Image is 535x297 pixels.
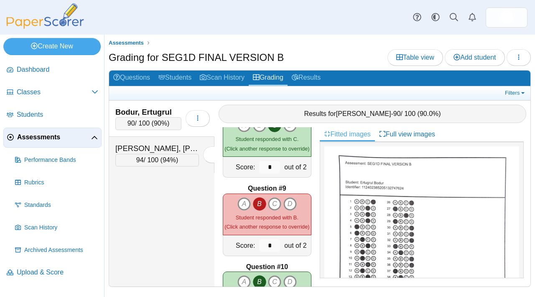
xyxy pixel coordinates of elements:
[223,157,257,177] div: Score:
[268,197,281,211] i: C
[282,235,311,256] div: out of 2
[249,70,288,86] a: Grading
[12,195,102,215] a: Standards
[109,70,154,86] a: Questions
[109,40,144,46] span: Assessments
[396,54,434,61] span: Table view
[283,275,297,289] i: D
[24,246,98,254] span: Archived Assessments
[375,127,439,141] a: Full view images
[12,150,102,170] a: Performance Bands
[237,275,251,289] i: A
[17,110,98,119] span: Students
[115,117,181,130] div: / 100 ( )
[223,235,257,256] div: Score:
[282,157,311,177] div: out of 2
[3,128,102,148] a: Assessments
[219,105,526,123] div: Results for - / 100 ( )
[17,133,91,142] span: Assessments
[236,214,298,221] span: Student responded with B.
[17,88,92,97] span: Classes
[246,262,288,272] b: Question #10
[12,173,102,193] a: Rubrics
[224,136,309,151] small: (Click another response to override)
[248,184,286,193] b: Question #9
[387,49,443,66] a: Table view
[253,197,266,211] i: B
[500,11,513,24] span: Lesley Guerrero
[24,156,98,164] span: Performance Bands
[393,110,401,117] span: 90
[24,201,98,209] span: Standards
[420,110,438,117] span: 90.0%
[17,268,98,277] span: Upload & Score
[3,60,102,80] a: Dashboard
[127,120,135,127] span: 90
[500,11,513,24] img: ps.QyS7M7Ns4Ntt9aPK
[3,3,87,29] img: PaperScorer
[3,83,102,103] a: Classes
[115,107,181,118] div: Bodur, Ertugrul
[12,240,102,260] a: Archived Assessments
[503,89,528,97] a: Filters
[12,218,102,238] a: Scan History
[235,136,298,142] span: Student responded with C.
[107,38,146,48] a: Assessments
[163,156,176,164] span: 94%
[288,70,325,86] a: Results
[486,8,527,28] a: ps.QyS7M7Ns4Ntt9aPK
[115,154,199,166] div: / 100 ( )
[336,110,391,117] span: [PERSON_NAME]
[253,275,266,289] i: B
[196,70,249,86] a: Scan History
[154,70,196,86] a: Students
[136,156,144,164] span: 94
[115,143,199,154] div: [PERSON_NAME], [PERSON_NAME]
[445,49,504,66] a: Add student
[453,54,496,61] span: Add student
[283,197,297,211] i: D
[154,120,167,127] span: 90%
[224,214,309,230] small: (Click another response to override)
[109,50,284,65] h1: Grading for SEG1D FINAL VERSION B
[17,65,98,74] span: Dashboard
[24,224,98,232] span: Scan History
[24,179,98,187] span: Rubrics
[3,38,101,55] a: Create New
[3,105,102,125] a: Students
[320,127,375,141] a: Fitted images
[237,197,251,211] i: A
[3,23,87,30] a: PaperScorer
[3,263,102,283] a: Upload & Score
[268,275,281,289] i: C
[463,8,481,27] a: Alerts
